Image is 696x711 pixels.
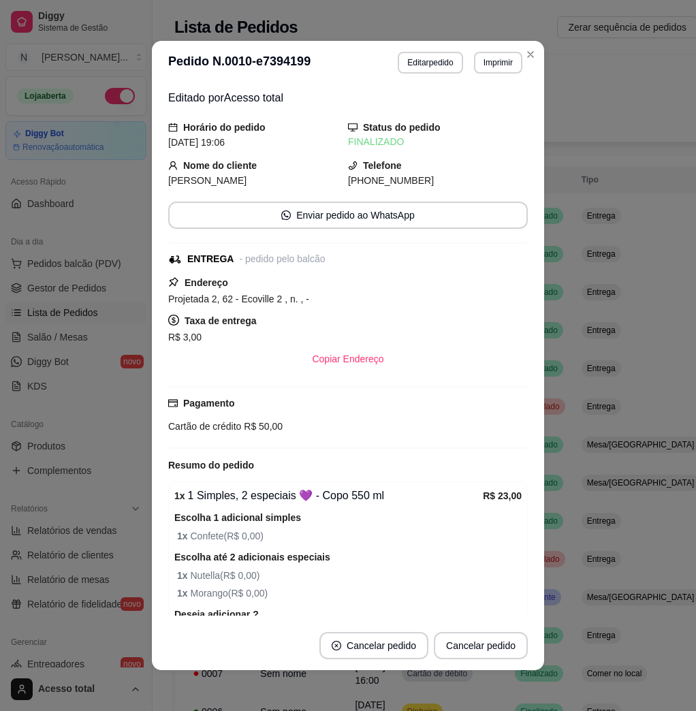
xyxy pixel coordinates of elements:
[183,160,257,171] strong: Nome do cliente
[168,161,178,170] span: user
[168,276,179,287] span: pushpin
[168,398,178,408] span: credit-card
[281,210,291,220] span: whats-app
[185,315,257,326] strong: Taxa de entrega
[168,123,178,132] span: calendar
[483,490,522,501] strong: R$ 23,00
[168,315,179,326] span: dollar
[239,252,325,266] div: - pedido pelo balcão
[177,568,522,583] span: Nutella ( R$ 0,00 )
[434,632,528,659] button: Cancelar pedido
[174,609,259,620] strong: Deseja adicionar ?
[348,175,434,186] span: [PHONE_NUMBER]
[174,488,483,504] div: 1 Simples, 2 especiais 💜 - Copo 550 ml
[348,161,358,170] span: phone
[398,52,462,74] button: Editarpedido
[348,123,358,132] span: desktop
[168,202,528,229] button: whats-appEnviar pedido ao WhatsApp
[187,252,234,266] div: ENTREGA
[177,570,190,581] strong: 1 x
[168,92,283,104] span: Editado por Acesso total
[168,175,247,186] span: [PERSON_NAME]
[301,345,394,373] button: Copiar Endereço
[348,135,528,149] div: FINALIZADO
[332,641,341,650] span: close-circle
[168,421,241,432] span: Cartão de crédito
[177,588,190,599] strong: 1 x
[168,332,202,343] span: R$ 3,00
[185,277,228,288] strong: Endereço
[168,460,254,471] strong: Resumo do pedido
[241,421,283,432] span: R$ 50,00
[174,552,330,563] strong: Escolha até 2 adicionais especiais
[177,528,522,543] span: Confete ( R$ 0,00 )
[319,632,428,659] button: close-circleCancelar pedido
[520,44,541,65] button: Close
[174,490,185,501] strong: 1 x
[474,52,522,74] button: Imprimir
[177,586,522,601] span: Morango ( R$ 0,00 )
[183,122,266,133] strong: Horário do pedido
[363,122,441,133] strong: Status do pedido
[168,52,311,74] h3: Pedido N. 0010-e7394199
[174,512,301,523] strong: Escolha 1 adicional simples
[177,531,190,541] strong: 1 x
[168,137,225,148] span: [DATE] 19:06
[168,294,309,304] span: Projetada 2, 62 - Ecoville 2 , n. , -
[363,160,402,171] strong: Telefone
[183,398,234,409] strong: Pagamento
